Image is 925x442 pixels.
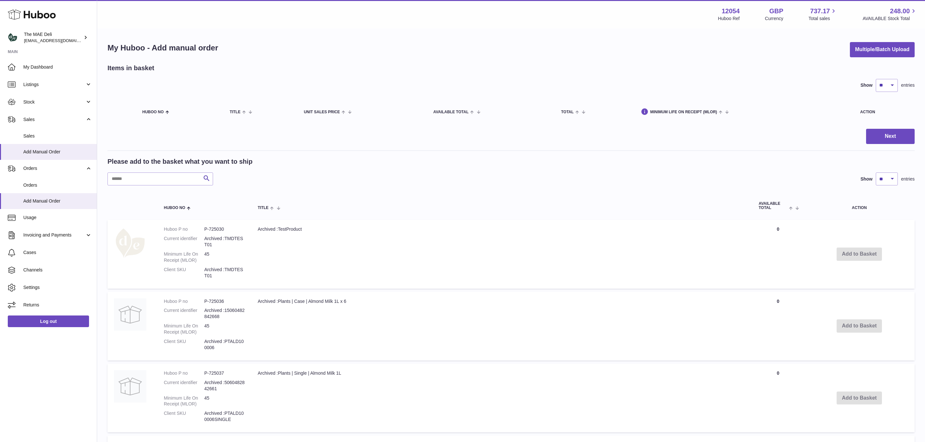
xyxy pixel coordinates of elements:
dt: Minimum Life On Receipt (MLOR) [164,395,204,407]
td: 0 [752,220,804,288]
span: Huboo no [142,110,164,114]
dd: 45 [204,395,245,407]
span: [EMAIL_ADDRESS][DOMAIN_NAME] [24,38,95,43]
label: Show [861,176,873,182]
span: Unit Sales Price [304,110,340,114]
dt: Huboo P no [164,298,204,304]
span: Settings [23,284,92,291]
div: Action [860,110,908,114]
dt: Client SKU [164,338,204,351]
dt: Huboo P no [164,226,204,232]
td: Archived :Plants | Single | Almond Milk 1L [251,364,752,432]
button: Next [866,129,915,144]
dd: Archived :PTALD100006SINGLE [204,410,245,423]
a: 737.17 Total sales [808,7,837,22]
span: Usage [23,215,92,221]
td: 0 [752,364,804,432]
div: Currency [765,16,784,22]
img: Archived :TestProduct [114,226,146,260]
dt: Client SKU [164,267,204,279]
td: Archived :TestProduct [251,220,752,288]
span: Title [230,110,240,114]
dt: Huboo P no [164,370,204,376]
dd: P-725030 [204,226,245,232]
a: 248.00 AVAILABLE Stock Total [863,7,917,22]
td: Archived :Plants | Case | Almond Milk 1L x 6 [251,292,752,360]
span: Huboo no [164,206,185,210]
span: Total sales [808,16,837,22]
h1: My Huboo - Add manual order [107,43,218,53]
img: logistics@deliciouslyella.com [8,33,17,42]
span: Sales [23,133,92,139]
dd: P-725037 [204,370,245,376]
span: Cases [23,249,92,256]
h2: Please add to the basket what you want to ship [107,157,253,166]
span: Returns [23,302,92,308]
dd: 45 [204,251,245,263]
dt: Current identifier [164,236,204,248]
span: AVAILABLE Total [759,202,787,210]
span: Channels [23,267,92,273]
dt: Current identifier [164,380,204,392]
strong: GBP [769,7,783,16]
div: Huboo Ref [718,16,740,22]
img: Archived :Plants | Single | Almond Milk 1L [114,370,146,403]
dd: Archived :PTALD100006 [204,338,245,351]
strong: 12054 [722,7,740,16]
span: Sales [23,116,85,123]
span: Listings [23,82,85,88]
span: Total [561,110,574,114]
a: Log out [8,315,89,327]
div: The MAE Deli [24,31,82,44]
dd: P-725036 [204,298,245,304]
dd: Archived :15060482842668 [204,307,245,320]
h2: Items in basket [107,64,154,72]
span: 248.00 [890,7,910,16]
span: AVAILABLE Total [433,110,468,114]
span: AVAILABLE Stock Total [863,16,917,22]
span: Title [258,206,268,210]
dt: Minimum Life On Receipt (MLOR) [164,323,204,335]
button: Multiple/Batch Upload [850,42,915,57]
span: entries [901,176,915,182]
dt: Minimum Life On Receipt (MLOR) [164,251,204,263]
span: Orders [23,182,92,188]
img: Archived :Plants | Case | Almond Milk 1L x 6 [114,298,146,331]
dt: Client SKU [164,410,204,423]
dt: Current identifier [164,307,204,320]
span: Add Manual Order [23,149,92,155]
label: Show [861,82,873,88]
span: My Dashboard [23,64,92,70]
span: 737.17 [810,7,830,16]
th: Action [804,195,915,216]
dd: Archived :TMDTEST01 [204,267,245,279]
span: Add Manual Order [23,198,92,204]
span: Orders [23,165,85,171]
span: Minimum Life On Receipt (MLOR) [650,110,717,114]
span: Invoicing and Payments [23,232,85,238]
td: 0 [752,292,804,360]
dd: 45 [204,323,245,335]
dd: Archived :5060482842661 [204,380,245,392]
span: entries [901,82,915,88]
dd: Archived :TMDTEST01 [204,236,245,248]
span: Stock [23,99,85,105]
